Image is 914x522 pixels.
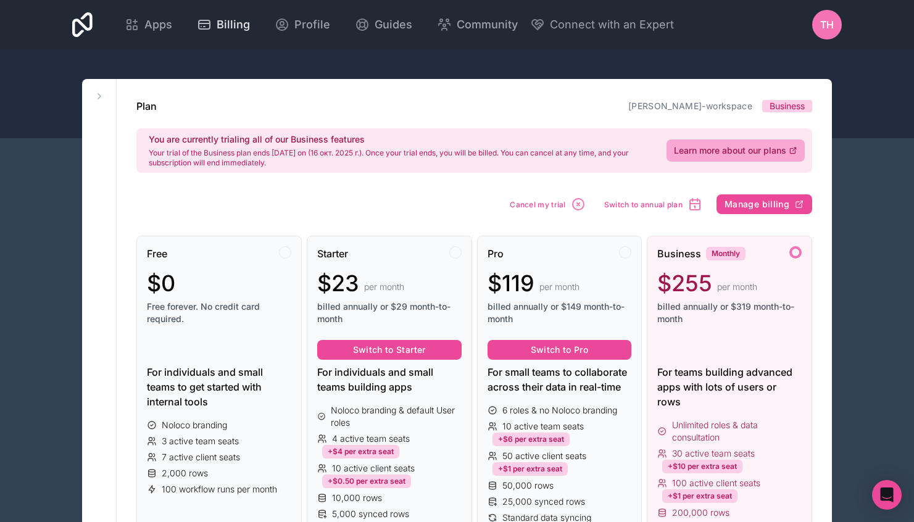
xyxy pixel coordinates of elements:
span: 4 active team seats [332,433,410,445]
span: $0 [147,271,175,296]
span: Noloco branding & default User roles [331,404,461,429]
span: Billing [217,16,250,33]
span: 200,000 rows [672,507,729,519]
p: Your trial of the Business plan ends [DATE] on (16 окт. 2025 г.). Once your trial ends, you will ... [149,148,652,168]
button: Connect with an Expert [530,16,674,33]
div: Monthly [706,247,746,260]
a: Billing [187,11,260,38]
h1: Plan [136,99,157,114]
span: 6 roles & no Noloco branding [502,404,617,416]
span: billed annually or $29 month-to-month [317,300,462,325]
a: Guides [345,11,422,38]
span: $23 [317,271,359,296]
div: For small teams to collaborate across their data in real-time [488,365,632,394]
button: Switch to Pro [488,340,632,360]
div: +$1 per extra seat [662,489,737,503]
span: Free forever. No credit card required. [147,300,291,325]
span: Learn more about our plans [674,144,786,157]
span: Free [147,246,167,261]
span: 3 active team seats [162,435,239,447]
span: Cancel my trial [510,200,566,209]
span: TH [820,17,834,32]
span: per month [539,281,580,293]
span: Profile [294,16,330,33]
span: Business [770,100,805,112]
span: per month [364,281,404,293]
div: For teams building advanced apps with lots of users or rows [657,365,802,409]
span: Starter [317,246,348,261]
a: Community [427,11,528,38]
div: +$10 per extra seat [662,460,742,473]
span: Manage billing [725,199,789,210]
span: Community [457,16,518,33]
span: $255 [657,271,712,296]
a: [PERSON_NAME]-workspace [628,101,752,111]
div: +$4 per extra seat [322,445,399,458]
a: Apps [115,11,182,38]
div: Open Intercom Messenger [872,480,902,510]
button: Switch to Starter [317,340,462,360]
span: billed annually or $319 month-to-month [657,300,802,325]
span: 7 active client seats [162,451,240,463]
span: Pro [488,246,504,261]
span: billed annually or $149 month-to-month [488,300,632,325]
span: 10,000 rows [332,492,382,504]
span: 5,000 synced rows [332,508,409,520]
span: Apps [144,16,172,33]
span: 25,000 synced rows [502,495,585,508]
span: 10 active team seats [502,420,584,433]
span: 50 active client seats [502,450,586,462]
div: +$6 per extra seat [492,433,570,446]
button: Cancel my trial [505,193,590,216]
span: 30 active team seats [672,447,755,460]
div: +$0.50 per extra seat [322,474,411,488]
span: 2,000 rows [162,467,208,479]
span: 100 active client seats [672,477,760,489]
button: Switch to annual plan [600,193,707,216]
span: Unlimited roles & data consultation [672,419,802,444]
span: Switch to annual plan [604,200,683,209]
span: Business [657,246,701,261]
div: For individuals and small teams to get started with internal tools [147,365,291,409]
span: Noloco branding [162,419,227,431]
div: +$1 per extra seat [492,462,568,476]
span: 50,000 rows [502,479,554,492]
span: per month [717,281,757,293]
a: Learn more about our plans [667,139,805,162]
span: $119 [488,271,534,296]
span: Connect with an Expert [550,16,674,33]
span: 100 workflow runs per month [162,483,277,495]
div: For individuals and small teams building apps [317,365,462,394]
button: Manage billing [717,194,812,214]
span: Guides [375,16,412,33]
h2: You are currently trialing all of our Business features [149,133,652,146]
a: Profile [265,11,340,38]
span: 10 active client seats [332,462,415,474]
